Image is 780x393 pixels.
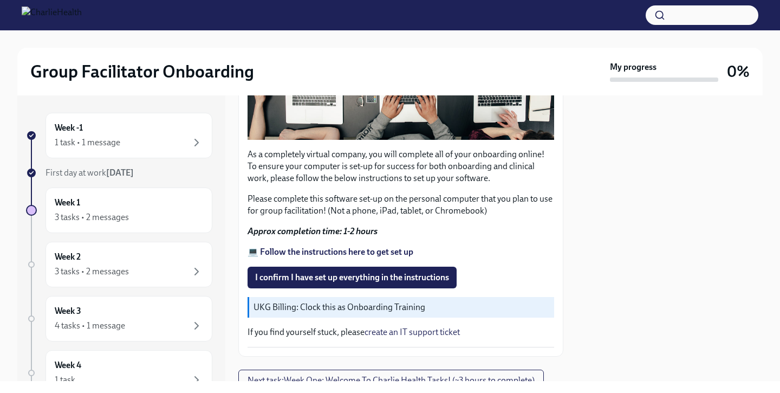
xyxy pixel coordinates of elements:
h6: Week 1 [55,197,80,209]
p: As a completely virtual company, you will complete all of your onboarding online! To ensure your ... [248,149,554,184]
h3: 0% [727,62,750,81]
strong: My progress [610,61,656,73]
div: 3 tasks • 2 messages [55,211,129,223]
a: First day at work[DATE] [26,167,212,179]
a: 💻 Follow the instructions here to get set up [248,247,413,257]
span: I confirm I have set up everything in the instructions [255,272,449,283]
p: UKG Billing: Clock this as Onboarding Training [253,301,550,313]
a: Week 23 tasks • 2 messages [26,242,212,287]
div: 4 tasks • 1 message [55,320,125,332]
div: 1 task [55,374,75,386]
h6: Week 4 [55,359,81,371]
a: Week 34 tasks • 1 message [26,296,212,342]
span: First day at work [45,167,134,178]
strong: [DATE] [106,167,134,178]
span: Next task : Week One: Welcome To Charlie Health Tasks! (~3 hours to complete) [248,375,535,386]
img: CharlieHealth [22,7,82,24]
a: create an IT support ticket [365,327,460,337]
h2: Group Facilitator Onboarding [30,61,254,82]
button: I confirm I have set up everything in the instructions [248,267,457,288]
a: Week -11 task • 1 message [26,113,212,158]
div: 3 tasks • 2 messages [55,266,129,278]
a: Week 13 tasks • 2 messages [26,188,212,233]
strong: Approx completion time: 1-2 hours [248,226,378,236]
h6: Week 3 [55,305,81,317]
h6: Week -1 [55,122,83,134]
p: If you find yourself stuck, please [248,326,554,338]
p: Please complete this software set-up on the personal computer that you plan to use for group faci... [248,193,554,217]
div: 1 task • 1 message [55,137,120,149]
button: Next task:Week One: Welcome To Charlie Health Tasks! (~3 hours to complete) [238,370,544,391]
h6: Week 2 [55,251,81,263]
